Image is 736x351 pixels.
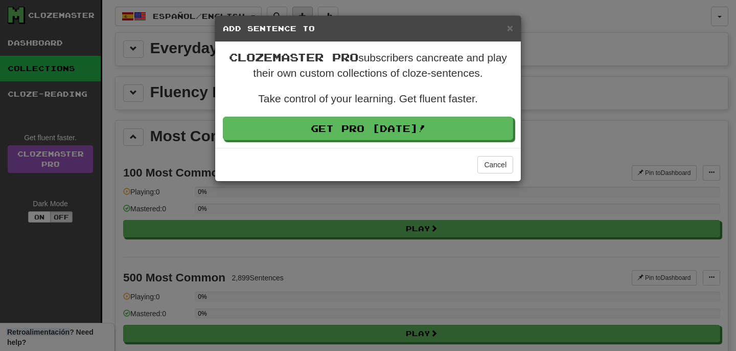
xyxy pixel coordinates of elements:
[223,50,513,81] p: subscribers can create and play their own custom collections of cloze-sentences.
[223,24,513,34] h5: Add Sentence to
[223,117,513,140] a: Get Pro [DATE]!
[223,91,513,106] p: Take control of your learning. Get fluent faster.
[229,51,358,63] span: Clozemaster Pro
[477,156,513,173] button: Cancel
[507,22,513,34] span: ×
[507,23,513,33] button: Close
